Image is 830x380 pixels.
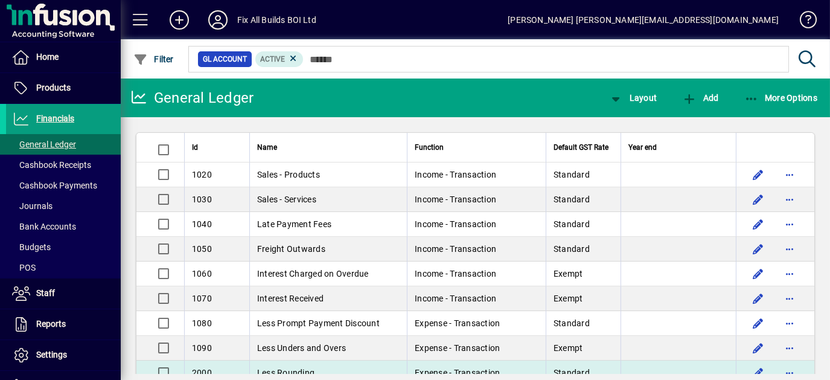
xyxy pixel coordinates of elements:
[36,83,71,92] span: Products
[12,222,76,231] span: Bank Accounts
[255,51,304,67] mat-chip: Activation Status: Active
[12,263,36,272] span: POS
[192,244,212,254] span: 1050
[237,10,316,30] div: Fix All Builds BOI Ltd
[749,214,768,234] button: Edit
[554,318,590,328] span: Standard
[749,264,768,283] button: Edit
[257,170,320,179] span: Sales - Products
[554,141,608,154] span: Default GST Rate
[415,219,496,229] span: Income - Transaction
[192,141,198,154] span: Id
[6,134,121,155] a: General Ledger
[744,93,818,103] span: More Options
[6,73,121,103] a: Products
[554,195,590,204] span: Standard
[192,294,212,303] span: 1070
[780,165,799,184] button: More options
[257,141,400,154] div: Name
[6,309,121,340] a: Reports
[554,219,590,229] span: Standard
[6,155,121,175] a: Cashbook Receipts
[415,141,444,154] span: Function
[203,53,247,65] span: GL Account
[36,319,66,329] span: Reports
[160,9,199,31] button: Add
[749,165,768,184] button: Edit
[749,190,768,209] button: Edit
[12,201,53,211] span: Journals
[554,269,583,279] span: Exempt
[36,52,59,62] span: Home
[780,289,799,308] button: More options
[415,318,500,328] span: Expense - Transaction
[36,288,55,298] span: Staff
[682,93,718,103] span: Add
[749,289,768,308] button: Edit
[554,343,583,353] span: Exempt
[130,88,254,108] div: General Ledger
[6,196,121,216] a: Journals
[257,368,314,378] span: Less Rounding
[257,318,380,328] span: Less Prompt Payment Discount
[257,269,369,279] span: Interest Charged on Overdue
[257,244,325,254] span: Freight Outwards
[6,175,121,196] a: Cashbook Payments
[199,9,237,31] button: Profile
[12,140,76,149] span: General Ledger
[257,343,346,353] span: Less Unders and Overs
[415,269,496,279] span: Income - Transaction
[192,195,212,204] span: 1030
[415,244,496,254] span: Income - Transaction
[192,170,212,179] span: 1020
[192,318,212,328] span: 1080
[749,338,768,358] button: Edit
[6,257,121,278] a: POS
[554,170,590,179] span: Standard
[257,141,277,154] span: Name
[780,214,799,234] button: More options
[130,48,177,70] button: Filter
[36,114,74,123] span: Financials
[6,42,121,72] a: Home
[780,190,799,209] button: More options
[6,279,121,309] a: Staff
[415,368,500,378] span: Expense - Transaction
[415,170,496,179] span: Income - Transaction
[596,87,669,109] app-page-header-button: View chart layout
[192,269,212,279] span: 1060
[415,294,496,303] span: Income - Transaction
[6,237,121,257] a: Budgets
[133,54,174,64] span: Filter
[608,93,657,103] span: Layout
[554,368,590,378] span: Standard
[192,141,242,154] div: Id
[791,2,815,42] a: Knowledge Base
[12,160,91,170] span: Cashbook Receipts
[36,350,67,359] span: Settings
[192,368,212,378] span: 2000
[628,141,657,154] span: Year end
[192,343,212,353] span: 1090
[741,87,821,109] button: More Options
[257,294,324,303] span: Interest Received
[508,10,779,30] div: [PERSON_NAME] [PERSON_NAME][EMAIL_ADDRESS][DOMAIN_NAME]
[780,338,799,358] button: More options
[780,264,799,283] button: More options
[605,87,660,109] button: Layout
[257,195,316,204] span: Sales - Services
[6,216,121,237] a: Bank Accounts
[12,242,51,252] span: Budgets
[6,340,121,370] a: Settings
[749,239,768,259] button: Edit
[554,244,590,254] span: Standard
[12,181,97,190] span: Cashbook Payments
[780,314,799,333] button: More options
[749,314,768,333] button: Edit
[192,219,212,229] span: 1040
[257,219,331,229] span: Late Payment Fees
[260,55,285,63] span: Active
[780,239,799,259] button: More options
[554,294,583,303] span: Exempt
[415,343,500,353] span: Expense - Transaction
